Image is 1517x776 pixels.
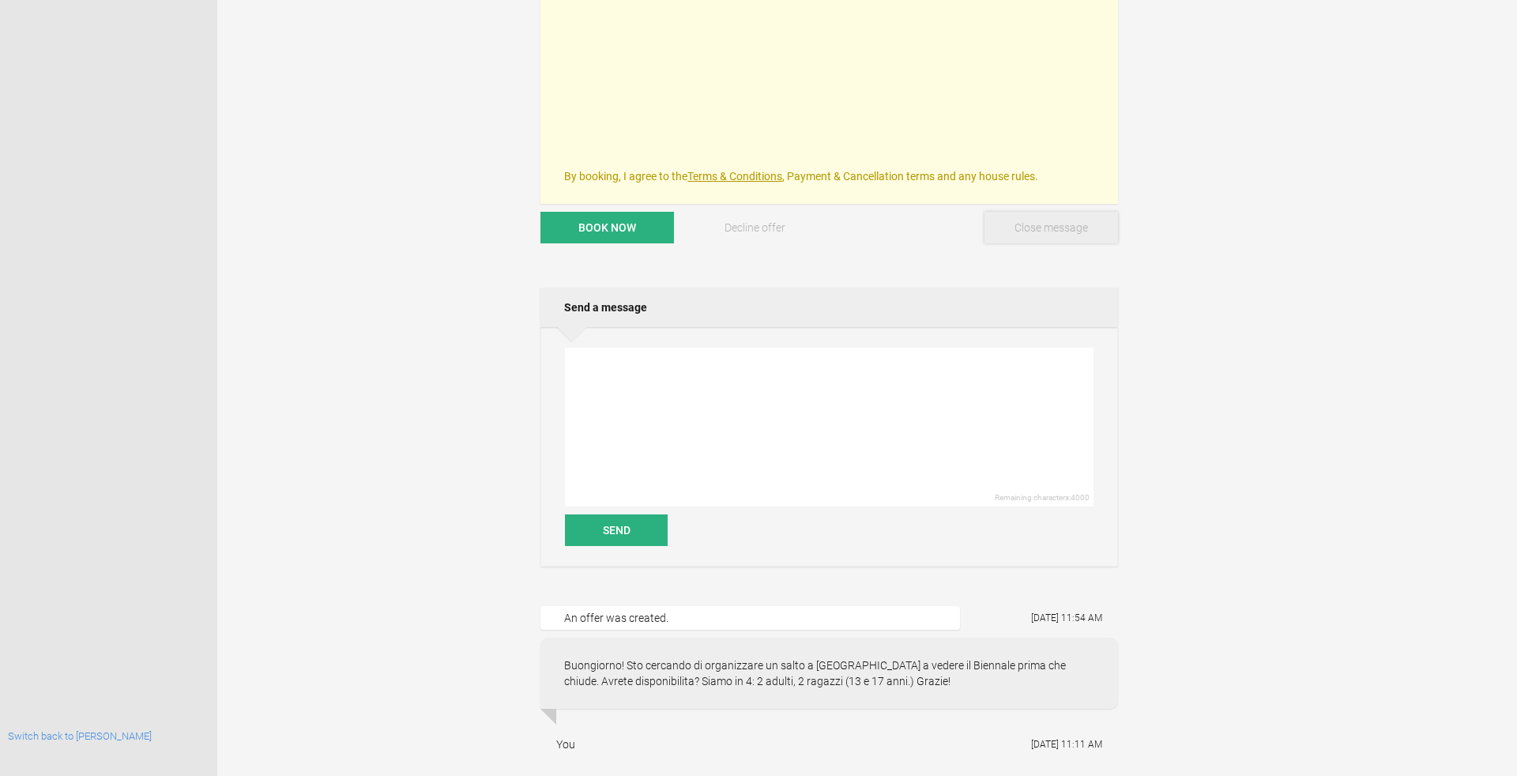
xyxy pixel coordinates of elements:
span: Book now [578,221,636,234]
span: Decline offer [725,221,785,234]
button: Close message [984,212,1118,243]
button: Send [565,514,668,546]
div: You [556,736,575,752]
a: Terms & Conditions [687,170,782,183]
button: Decline offer [689,212,822,243]
div: An offer was created. [540,606,960,630]
div: Buongiorno! Sto cercando di organizzare un salto a [GEOGRAPHIC_DATA] a vedere il Biennale prima c... [540,638,1118,709]
h2: Send a message [540,288,1118,327]
a: Switch back to [PERSON_NAME] [8,730,152,742]
flynt-date-display: [DATE] 11:54 AM [1031,612,1102,623]
flynt-date-display: [DATE] 11:11 AM [1031,739,1102,750]
button: Book now [540,212,674,243]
